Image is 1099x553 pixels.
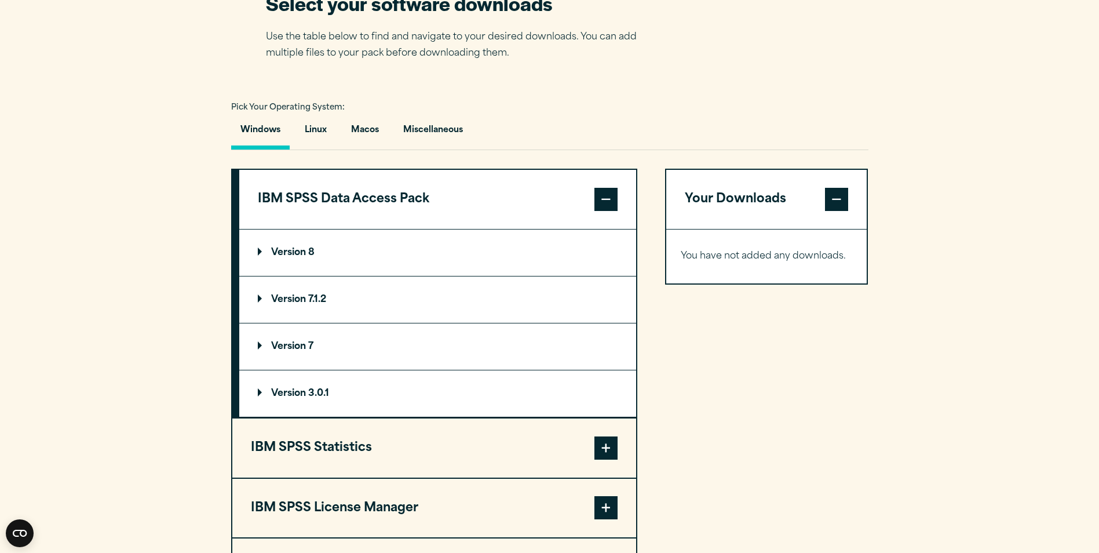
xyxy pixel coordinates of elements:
p: Use the table below to find and navigate to your desired downloads. You can add multiple files to... [266,29,654,63]
p: Version 8 [258,248,315,257]
p: You have not added any downloads. [681,248,853,265]
div: Your Downloads [666,229,867,283]
summary: Version 3.0.1 [239,370,636,417]
button: Your Downloads [666,170,867,229]
button: Windows [231,117,290,150]
summary: Version 7 [239,323,636,370]
div: IBM SPSS Data Access Pack [239,229,636,417]
p: Version 3.0.1 [258,389,329,398]
button: IBM SPSS Statistics [232,419,636,478]
p: Version 7 [258,342,313,351]
summary: Version 7.1.2 [239,276,636,323]
summary: Version 8 [239,230,636,276]
button: Miscellaneous [394,117,472,150]
button: Macos [342,117,388,150]
button: IBM SPSS License Manager [232,479,636,538]
button: Linux [295,117,336,150]
button: Open CMP widget [6,519,34,547]
span: Pick Your Operating System: [231,104,345,111]
button: IBM SPSS Data Access Pack [239,170,636,229]
p: Version 7.1.2 [258,295,326,304]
